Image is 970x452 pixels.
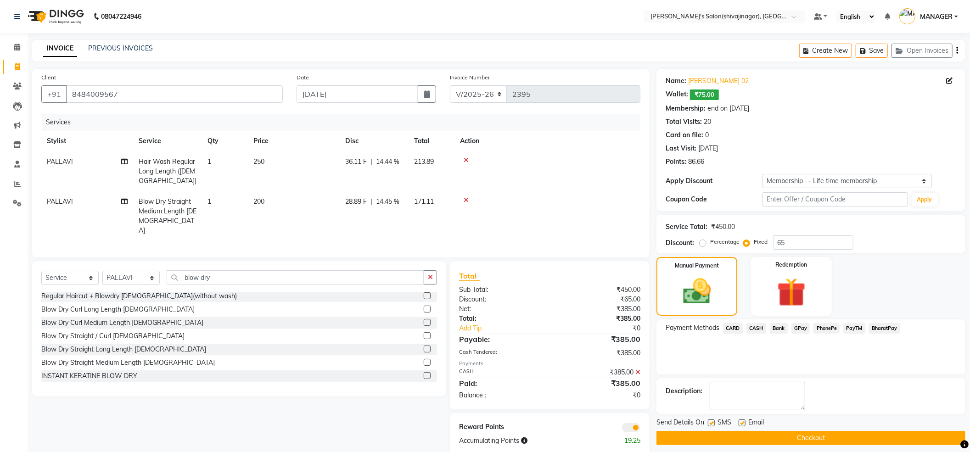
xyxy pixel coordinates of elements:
[666,195,763,204] div: Coupon Code
[345,197,367,206] span: 28.89 F
[674,275,720,307] img: _cash.svg
[843,323,865,334] span: PayTM
[47,197,73,206] span: PALLAVI
[666,130,703,140] div: Card on file:
[566,324,647,333] div: ₹0
[666,144,696,153] div: Last Visit:
[656,418,704,429] span: Send Details On
[207,197,211,206] span: 1
[707,104,749,113] div: end on [DATE]
[248,131,340,151] th: Price
[23,4,86,29] img: logo
[452,295,550,304] div: Discount:
[768,274,815,310] img: _gift.svg
[666,176,763,186] div: Apply Discount
[41,345,206,354] div: Blow Dry Straight Long Length [DEMOGRAPHIC_DATA]
[710,238,740,246] label: Percentage
[41,305,195,314] div: Blow Dry Curl Long Length [DEMOGRAPHIC_DATA]
[414,197,434,206] span: 171.11
[688,76,749,86] a: [PERSON_NAME] 02
[550,368,648,377] div: ₹385.00
[690,89,719,100] span: ₹75.00
[41,131,133,151] th: Stylist
[666,222,707,232] div: Service Total:
[550,295,648,304] div: ₹65.00
[133,131,202,151] th: Service
[101,4,141,29] b: 08047224946
[763,192,908,206] input: Enter Offer / Coupon Code
[869,323,900,334] span: BharatPay
[202,131,248,151] th: Qty
[775,261,807,269] label: Redemption
[912,193,938,206] button: Apply
[42,114,647,131] div: Services
[666,323,719,333] span: Payment Methods
[550,348,648,358] div: ₹385.00
[253,197,264,206] span: 200
[452,334,550,345] div: Payable:
[723,323,743,334] span: CARD
[452,422,550,432] div: Reward Points
[376,157,399,167] span: 14.44 %
[754,238,768,246] label: Fixed
[550,391,648,400] div: ₹0
[550,378,648,389] div: ₹385.00
[409,131,454,151] th: Total
[88,44,153,52] a: PREVIOUS INVOICES
[452,436,599,446] div: Accumulating Points
[452,391,550,400] div: Balance :
[43,40,77,57] a: INVOICE
[856,44,888,58] button: Save
[370,197,372,206] span: |
[550,314,648,324] div: ₹385.00
[41,85,67,103] button: +91
[698,144,718,153] div: [DATE]
[340,131,409,151] th: Disc
[666,157,686,167] div: Points:
[791,323,810,334] span: GPay
[47,157,73,166] span: PALLAVI
[770,323,788,334] span: Bank
[899,8,915,24] img: MANAGER
[297,73,309,82] label: Date
[452,304,550,314] div: Net:
[656,431,965,445] button: Checkout
[452,324,566,333] a: Add Tip
[41,371,137,381] div: INSTANT KERATINE BLOW DRY
[459,271,480,281] span: Total
[892,44,953,58] button: Open Invoices
[459,360,640,368] div: Payments
[920,12,953,22] span: MANAGER
[376,197,399,206] span: 14.45 %
[454,131,640,151] th: Action
[41,331,185,341] div: Blow Dry Straight / Curl [DEMOGRAPHIC_DATA]
[452,378,550,389] div: Paid:
[599,436,647,446] div: 19.25
[41,318,203,328] div: Blow Dry Curl Medium Length [DEMOGRAPHIC_DATA]
[666,89,688,100] div: Wallet:
[718,418,731,429] span: SMS
[666,117,702,127] div: Total Visits:
[452,285,550,295] div: Sub Total:
[167,270,424,285] input: Search or Scan
[550,334,648,345] div: ₹385.00
[666,104,706,113] div: Membership:
[666,76,686,86] div: Name:
[66,85,283,103] input: Search by Name/Mobile/Email/Code
[746,323,766,334] span: CASH
[452,368,550,377] div: CASH
[41,73,56,82] label: Client
[705,130,709,140] div: 0
[675,262,719,270] label: Manual Payment
[414,157,434,166] span: 213.89
[799,44,852,58] button: Create New
[550,304,648,314] div: ₹385.00
[550,285,648,295] div: ₹450.00
[813,323,840,334] span: PhonePe
[139,197,196,234] span: Blow Dry Straight Medium Length [DEMOGRAPHIC_DATA]
[370,157,372,167] span: |
[253,157,264,166] span: 250
[452,348,550,358] div: Cash Tendered:
[704,117,711,127] div: 20
[748,418,764,429] span: Email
